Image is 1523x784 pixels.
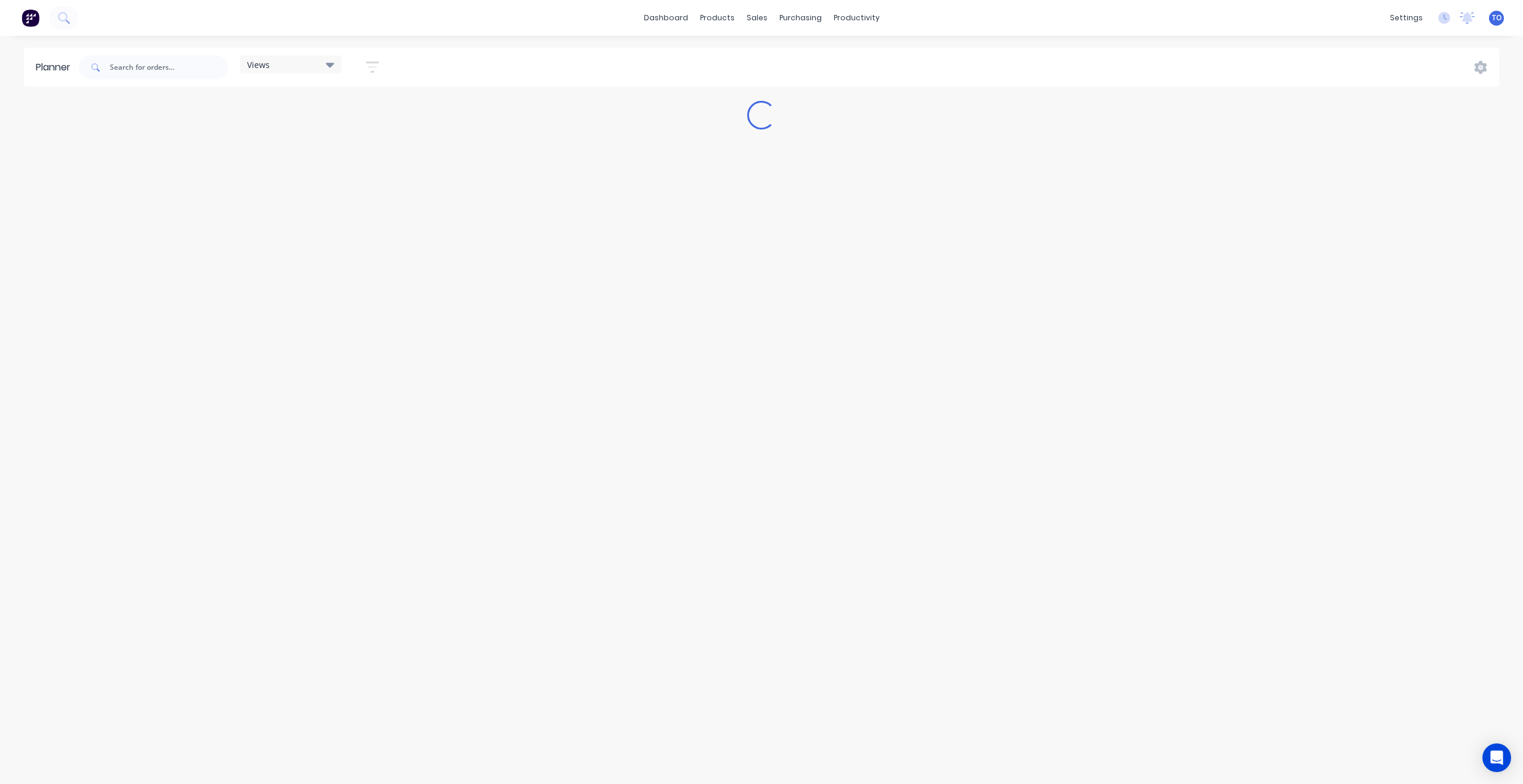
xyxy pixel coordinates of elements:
div: products [694,9,741,27]
div: productivity [828,9,886,27]
div: sales [741,9,773,27]
span: TO [1492,13,1502,23]
div: purchasing [773,9,828,27]
div: Planner [36,60,76,75]
img: Factory [21,9,39,27]
div: Open Intercom Messenger [1482,743,1511,772]
a: dashboard [638,9,694,27]
div: settings [1384,9,1429,27]
input: Search for orders... [110,55,228,79]
span: Views [247,58,270,71]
